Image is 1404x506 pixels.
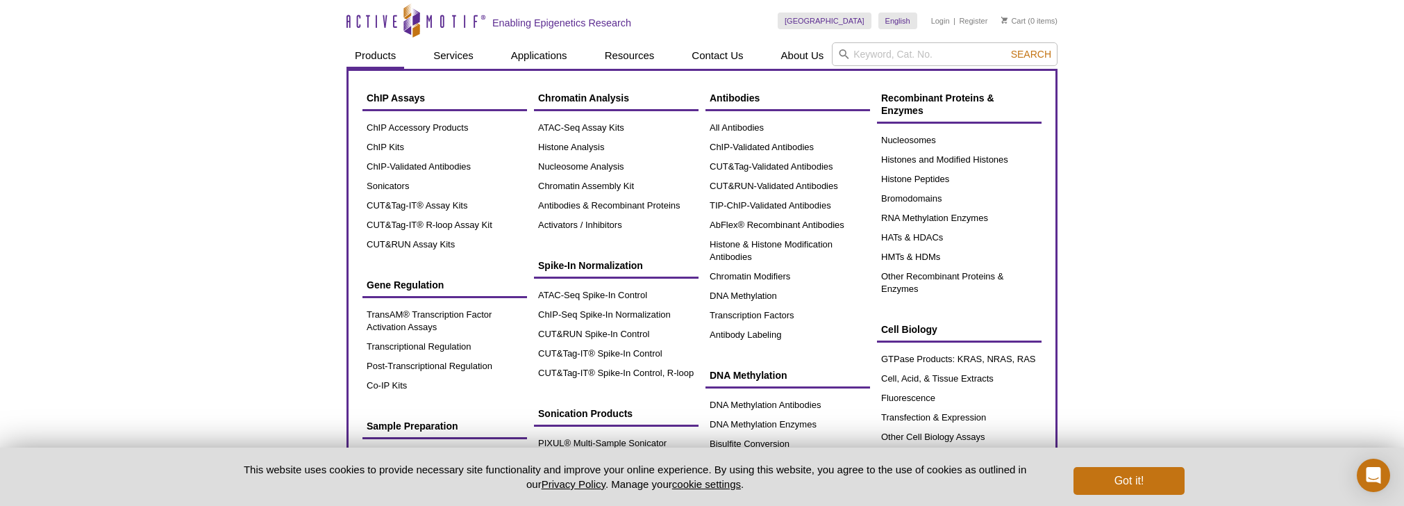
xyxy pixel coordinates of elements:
a: Chromatin Modifiers [705,267,870,286]
a: Chromatin Analysis [534,85,699,111]
span: Sample Preparation [367,421,458,432]
span: DNA Methylation [710,370,787,381]
a: DNA Methylation [705,286,870,306]
a: CUT&RUN Spike-In Control [534,325,699,344]
a: CUT&Tag-IT® Spike-In Control, R-loop [534,364,699,383]
img: Your Cart [1001,17,1008,24]
a: Gene Regulation [362,272,527,298]
a: Login [931,16,950,26]
a: Histone Peptides [877,170,1042,189]
li: | [953,13,955,29]
a: TransAM® Transcription Factor Activation Assays [362,305,527,337]
a: Recombinant Proteins & Enzymes [877,85,1042,124]
input: Keyword, Cat. No. [832,42,1058,66]
span: Chromatin Analysis [538,92,629,104]
span: Search [1011,49,1051,60]
h2: Enabling Epigenetics Research [492,17,631,29]
a: Histone Analysis [534,138,699,157]
a: Applications [503,42,576,69]
span: Antibodies [710,92,760,104]
a: Transfection & Expression [877,408,1042,427]
a: Contact Us [683,42,751,69]
span: Cell Biology [881,324,937,335]
a: Services [425,42,482,69]
button: cookie settings [672,478,741,490]
a: All Antibodies [705,118,870,138]
a: Sonication Products [534,400,699,427]
a: About Us [773,42,833,69]
a: Privacy Policy [542,478,605,490]
a: DNA Methylation [705,362,870,389]
a: Antibody Labeling [705,325,870,345]
a: ChIP Kits [362,138,527,157]
a: Cell Biology [877,316,1042,343]
a: Cart [1001,16,1026,26]
a: CUT&Tag-IT® Spike-In Control [534,344,699,364]
a: Transcription Factors [705,306,870,325]
a: Other Recombinant Proteins & Enzymes [877,267,1042,299]
a: Histone & Histone Modification Antibodies [705,235,870,267]
a: CUT&RUN Assay Kits [362,235,527,254]
a: ChIP-Validated Antibodies [705,138,870,157]
a: [GEOGRAPHIC_DATA] [778,13,871,29]
a: Antibodies & Recombinant Proteins [534,196,699,215]
span: Recombinant Proteins & Enzymes [881,92,994,116]
span: ChIP Assays [367,92,425,104]
a: Spike-In Normalization [534,252,699,279]
a: Fluorescence [877,389,1042,408]
a: PIXUL® Multi-Sample Sonicator [534,434,699,453]
a: HATs & HDACs [877,228,1042,247]
a: ChIP-Seq Spike-In Normalization [534,305,699,325]
span: Spike-In Normalization [538,260,643,271]
button: Got it! [1073,467,1185,495]
a: Tissue Prep for NGS Assays [362,446,527,466]
a: GTPase Products: KRAS, NRAS, RAS [877,350,1042,369]
li: (0 items) [1001,13,1058,29]
a: Transcriptional Regulation [362,337,527,357]
a: Bisulfite Conversion [705,434,870,454]
a: ChIP Accessory Products [362,118,527,138]
a: ATAC-Seq Spike-In Control [534,286,699,305]
a: Co-IP Kits [362,376,527,395]
a: TIP-ChIP-Validated Antibodies [705,196,870,215]
a: Bromodomains [877,189,1042,209]
p: This website uses cookies to provide necessary site functionality and improve your online experie... [219,462,1051,491]
span: Gene Regulation [367,279,444,291]
a: Register [959,16,987,26]
span: Sonication Products [538,408,633,419]
a: DNA Methylation Enzymes [705,415,870,434]
a: Cell, Acid, & Tissue Extracts [877,369,1042,389]
a: Histones and Modified Histones [877,150,1042,170]
a: Other Cell Biology Assays [877,427,1042,447]
a: Products [346,42,404,69]
a: English [878,13,917,29]
a: CUT&Tag-IT® Assay Kits [362,196,527,215]
button: Search [1007,48,1055,60]
a: Resources [596,42,663,69]
a: Chromatin Assembly Kit [534,177,699,196]
a: DNA Methylation Antibodies [705,395,870,415]
a: Nucleosomes [877,131,1042,150]
a: RNA Methylation Enzymes [877,209,1042,228]
a: ATAC-Seq Assay Kits [534,118,699,138]
a: ChIP-Validated Antibodies [362,157,527,177]
a: Antibodies [705,85,870,111]
a: CUT&Tag-Validated Antibodies [705,157,870,177]
a: CUT&RUN-Validated Antibodies [705,177,870,196]
a: Sonicators [362,177,527,196]
a: Sample Preparation [362,413,527,439]
a: AbFlex® Recombinant Antibodies [705,215,870,235]
a: Activators / Inhibitors [534,215,699,235]
a: Nucleosome Analysis [534,157,699,177]
a: ChIP Assays [362,85,527,111]
a: HMTs & HDMs [877,247,1042,267]
div: Open Intercom Messenger [1357,459,1390,492]
a: Post-Transcriptional Regulation [362,357,527,376]
a: CUT&Tag-IT® R-loop Assay Kit [362,215,527,235]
